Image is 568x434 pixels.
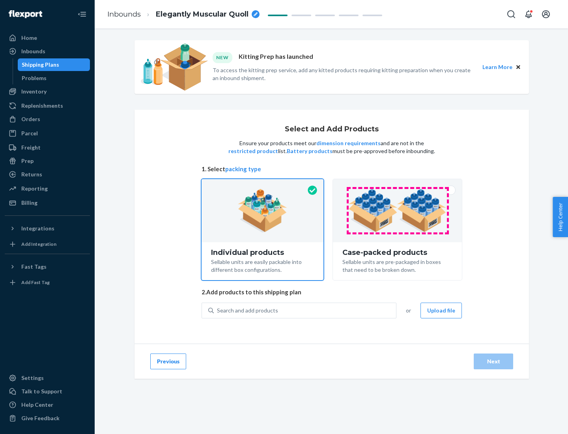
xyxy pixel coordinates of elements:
a: Problems [18,72,90,84]
a: Shipping Plans [18,58,90,71]
div: Shipping Plans [22,61,59,69]
div: Inventory [21,88,47,95]
a: Settings [5,372,90,384]
button: Learn More [482,63,512,71]
p: To access the kitting prep service, add any kitted products requiring kitting preparation when yo... [213,66,475,82]
span: 1. Select [202,165,462,173]
div: Reporting [21,185,48,193]
div: Billing [21,199,37,207]
div: Case-packed products [342,249,452,256]
img: case-pack.59cecea509d18c883b923b81aeac6d0b.png [348,189,447,232]
div: Freight [21,144,41,152]
a: Add Integration [5,238,90,251]
button: packing type [225,165,261,173]
a: Returns [5,168,90,181]
a: Billing [5,196,90,209]
div: Sellable units are pre-packaged in boxes that need to be broken down. [342,256,452,274]
button: Previous [150,354,186,369]
a: Inbounds [107,10,141,19]
div: Sellable units are easily packable into different box configurations. [211,256,314,274]
a: Reporting [5,182,90,195]
div: Add Integration [21,241,56,247]
div: Settings [21,374,44,382]
button: Next [474,354,513,369]
div: Fast Tags [21,263,47,271]
div: Next [480,357,506,365]
button: Open account menu [538,6,554,22]
a: Add Fast Tag [5,276,90,289]
p: Ensure your products meet our and are not in the list. must be pre-approved before inbounding. [228,139,436,155]
div: Prep [21,157,34,165]
a: Freight [5,141,90,154]
div: Individual products [211,249,314,256]
a: Inventory [5,85,90,98]
div: Talk to Support [21,387,62,395]
a: Home [5,32,90,44]
a: Prep [5,155,90,167]
div: Problems [22,74,47,82]
span: Elegantly Muscular Quoll [156,9,248,20]
button: Battery products [287,147,333,155]
button: Upload file [420,303,462,318]
ol: breadcrumbs [101,3,266,26]
a: Replenishments [5,99,90,112]
button: Close [514,63,523,71]
button: Fast Tags [5,260,90,273]
button: Close Navigation [74,6,90,22]
span: 2. Add products to this shipping plan [202,288,462,296]
a: Orders [5,113,90,125]
button: Open Search Box [503,6,519,22]
span: or [406,307,411,314]
div: Add Fast Tag [21,279,50,286]
div: Inbounds [21,47,45,55]
div: Home [21,34,37,42]
button: restricted product [228,147,278,155]
div: Orders [21,115,40,123]
img: Flexport logo [9,10,42,18]
button: Help Center [553,197,568,237]
div: NEW [213,52,232,63]
div: Returns [21,170,42,178]
p: Kitting Prep has launched [239,52,313,63]
a: Parcel [5,127,90,140]
div: Help Center [21,401,53,409]
button: Integrations [5,222,90,235]
a: Talk to Support [5,385,90,398]
div: Search and add products [217,307,278,314]
h1: Select and Add Products [285,125,379,133]
div: Replenishments [21,102,63,110]
button: Open notifications [521,6,536,22]
button: dimension requirements [316,139,381,147]
div: Give Feedback [21,414,60,422]
a: Help Center [5,398,90,411]
div: Parcel [21,129,38,137]
img: individual-pack.facf35554cb0f1810c75b2bd6df2d64e.png [238,189,287,232]
a: Inbounds [5,45,90,58]
div: Integrations [21,224,54,232]
button: Give Feedback [5,412,90,425]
